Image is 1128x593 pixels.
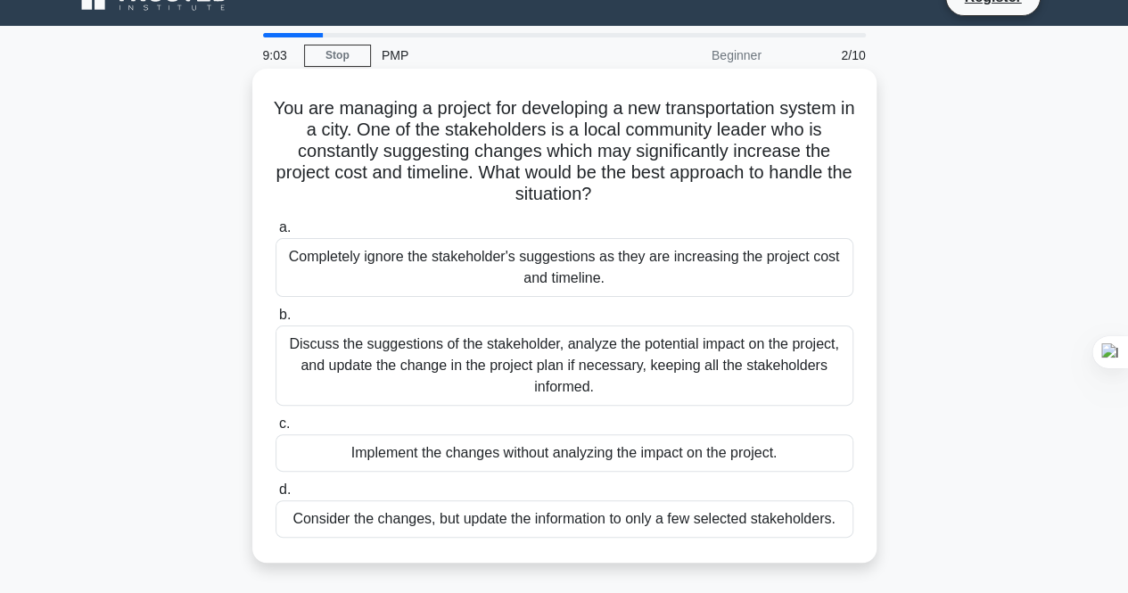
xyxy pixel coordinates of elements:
[276,238,853,297] div: Completely ignore the stakeholder's suggestions as they are increasing the project cost and timel...
[279,219,291,235] span: a.
[304,45,371,67] a: Stop
[279,307,291,322] span: b.
[274,97,855,206] h5: You are managing a project for developing a new transportation system in a city. One of the stake...
[276,500,853,538] div: Consider the changes, but update the information to only a few selected stakeholders.
[252,37,304,73] div: 9:03
[616,37,772,73] div: Beginner
[279,416,290,431] span: c.
[371,37,616,73] div: PMP
[276,434,853,472] div: Implement the changes without analyzing the impact on the project.
[276,325,853,406] div: Discuss the suggestions of the stakeholder, analyze the potential impact on the project, and upda...
[772,37,877,73] div: 2/10
[279,482,291,497] span: d.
